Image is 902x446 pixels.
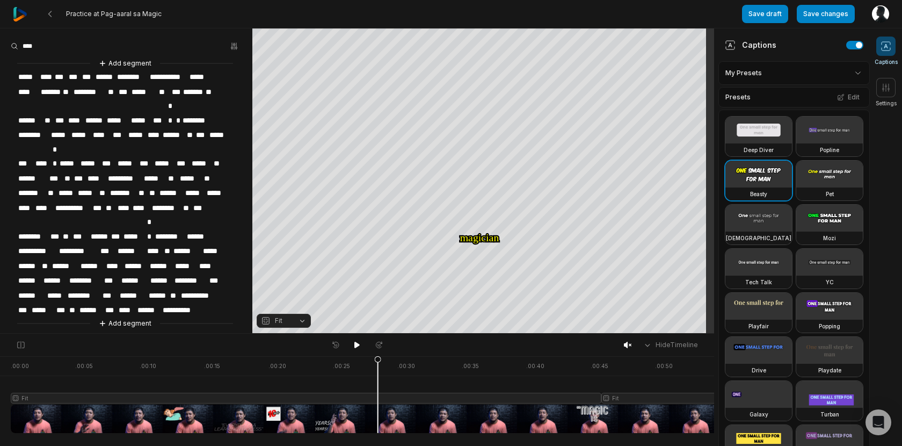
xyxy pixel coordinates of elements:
h3: Turban [820,410,839,419]
h3: Pet [826,190,834,198]
div: Open Intercom Messenger [865,409,891,435]
h3: Mozi [823,234,836,242]
button: Fit [257,314,311,328]
button: Captions [875,37,898,66]
button: Add segment [97,318,154,329]
button: Add segment [97,57,154,69]
h3: YC [826,278,834,286]
div: My Presets [718,61,870,85]
h3: Drive [752,366,766,375]
button: Save changes [797,5,855,23]
span: Practice at Pag-aaral sa Magic [66,10,162,18]
h3: Tech Talk [745,278,772,286]
h3: [DEMOGRAPHIC_DATA] [726,234,791,242]
h3: Galaxy [750,410,768,419]
h3: Popline [820,146,839,154]
button: HideTimeline [639,337,701,353]
span: Fit [275,316,282,326]
button: Edit [834,90,863,104]
h3: Popping [819,322,840,330]
button: Settings [876,78,897,107]
h3: Beasty [750,190,767,198]
img: reap [13,7,27,21]
h3: Playdate [818,366,841,375]
span: Captions [875,58,898,66]
div: Captions [725,39,776,51]
button: Save draft [742,5,788,23]
h3: Deep Diver [744,146,774,154]
div: Presets [718,87,870,107]
span: Settings [876,99,897,107]
h3: Playfair [748,322,769,330]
